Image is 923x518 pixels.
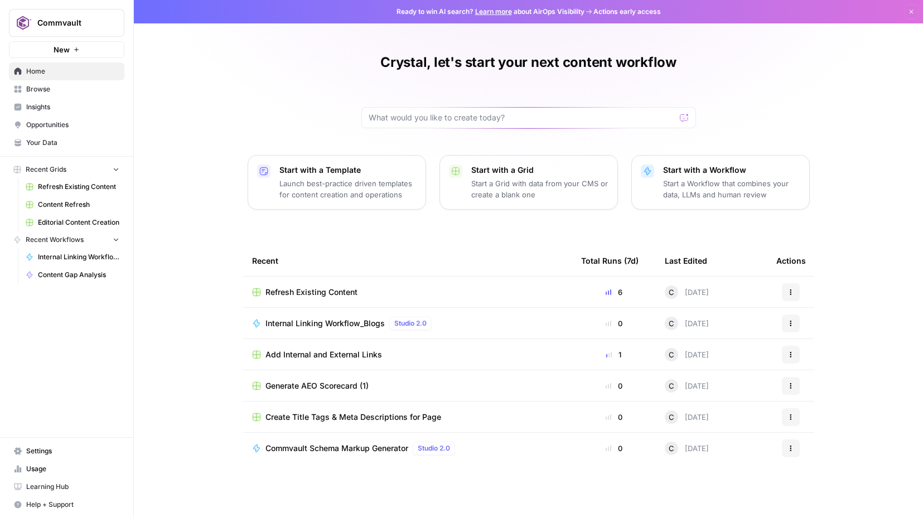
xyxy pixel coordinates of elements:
span: Content Refresh [38,200,119,210]
h1: Crystal, let's start your next content workflow [380,54,676,71]
button: Recent Workflows [9,231,124,248]
div: [DATE] [665,410,709,424]
span: Browse [26,84,119,94]
div: [DATE] [665,317,709,330]
span: Editorial Content Creation [38,217,119,227]
div: Total Runs (7d) [581,245,639,276]
span: Refresh Existing Content [38,182,119,192]
span: Studio 2.0 [394,318,427,328]
p: Start with a Template [279,164,417,176]
a: Refresh Existing Content [252,287,563,298]
span: Insights [26,102,119,112]
a: Home [9,62,124,80]
span: Generate AEO Scorecard (1) [265,380,369,391]
div: 0 [581,318,647,329]
input: What would you like to create today? [369,112,675,123]
span: Usage [26,464,119,474]
div: Actions [776,245,806,276]
span: Content Gap Analysis [38,270,119,280]
a: Editorial Content Creation [21,214,124,231]
span: Studio 2.0 [418,443,450,453]
a: Settings [9,442,124,460]
div: 1 [581,349,647,360]
a: Browse [9,80,124,98]
p: Start a Workflow that combines your data, LLMs and human review [663,178,800,200]
a: Commvault Schema Markup GeneratorStudio 2.0 [252,442,563,455]
a: Refresh Existing Content [21,178,124,196]
span: Help + Support [26,500,119,510]
button: Start with a GridStart a Grid with data from your CMS or create a blank one [439,155,618,210]
a: Create Title Tags & Meta Descriptions for Page [252,412,563,423]
div: [DATE] [665,379,709,393]
span: C [669,349,674,360]
a: Internal Linking Workflow_BlogsStudio 2.0 [252,317,563,330]
div: 0 [581,380,647,391]
span: Ready to win AI search? about AirOps Visibility [397,7,584,17]
span: Internal Linking Workflow_Blogs [265,318,385,329]
a: Content Refresh [21,196,124,214]
button: Workspace: Commvault [9,9,124,37]
span: C [669,443,674,454]
span: Opportunities [26,120,119,130]
span: Home [26,66,119,76]
a: Usage [9,460,124,478]
button: New [9,41,124,58]
span: C [669,287,674,298]
p: Start a Grid with data from your CMS or create a blank one [471,178,608,200]
div: 6 [581,287,647,298]
img: Commvault Logo [13,13,33,33]
span: Add Internal and External Links [265,349,382,360]
span: Recent Grids [26,164,66,175]
div: Last Edited [665,245,707,276]
div: [DATE] [665,442,709,455]
div: 0 [581,412,647,423]
button: Start with a WorkflowStart a Workflow that combines your data, LLMs and human review [631,155,810,210]
span: Actions early access [593,7,661,17]
a: Learn more [475,7,512,16]
span: Commvault [37,17,105,28]
a: Your Data [9,134,124,152]
a: Generate AEO Scorecard (1) [252,380,563,391]
p: Start with a Grid [471,164,608,176]
span: Settings [26,446,119,456]
span: Refresh Existing Content [265,287,357,298]
a: Insights [9,98,124,116]
span: Learning Hub [26,482,119,492]
span: Commvault Schema Markup Generator [265,443,408,454]
div: [DATE] [665,348,709,361]
span: Internal Linking Workflow_Blogs [38,252,119,262]
button: Start with a TemplateLaunch best-practice driven templates for content creation and operations [248,155,426,210]
span: New [54,44,70,55]
a: Opportunities [9,116,124,134]
a: Internal Linking Workflow_Blogs [21,248,124,266]
span: Recent Workflows [26,235,84,245]
span: C [669,380,674,391]
button: Help + Support [9,496,124,514]
span: C [669,412,674,423]
span: C [669,318,674,329]
div: [DATE] [665,285,709,299]
span: Create Title Tags & Meta Descriptions for Page [265,412,441,423]
p: Start with a Workflow [663,164,800,176]
div: 0 [581,443,647,454]
span: Your Data [26,138,119,148]
div: Recent [252,245,563,276]
a: Add Internal and External Links [252,349,563,360]
a: Learning Hub [9,478,124,496]
a: Content Gap Analysis [21,266,124,284]
p: Launch best-practice driven templates for content creation and operations [279,178,417,200]
button: Recent Grids [9,161,124,178]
